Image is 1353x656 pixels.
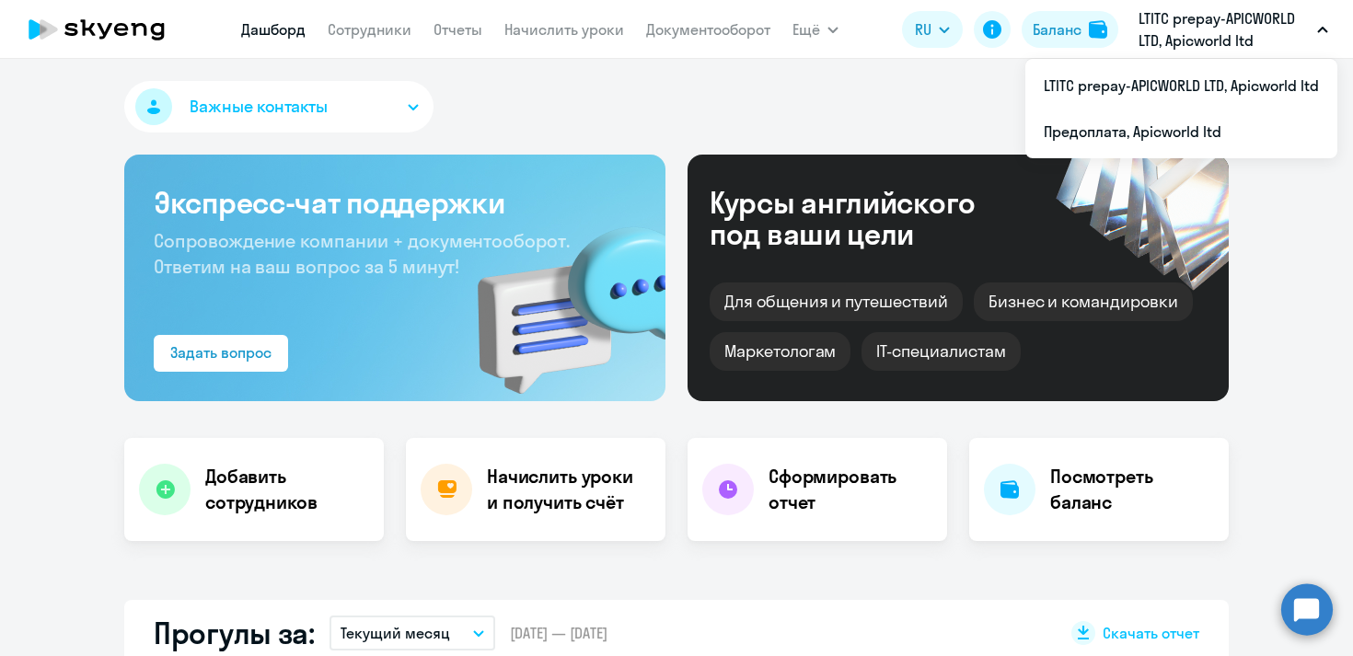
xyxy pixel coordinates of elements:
[902,11,963,48] button: RU
[1129,7,1337,52] button: LTITC prepay-APICWORLD LTD, Apicworld ltd
[710,282,963,321] div: Для общения и путешествий
[504,20,624,39] a: Начислить уроки
[328,20,411,39] a: Сотрудники
[710,332,850,371] div: Маркетологам
[1089,20,1107,39] img: balance
[205,464,369,515] h4: Добавить сотрудников
[190,95,328,119] span: Важные контакты
[341,622,450,644] p: Текущий месяц
[330,616,495,650] button: Текущий месяц
[792,11,838,48] button: Ещё
[1033,18,1081,40] div: Баланс
[862,332,1020,371] div: IT-специалистам
[646,20,770,39] a: Документооборот
[1025,59,1337,158] ul: Ещё
[915,18,931,40] span: RU
[1050,464,1214,515] h4: Посмотреть баланс
[510,623,607,643] span: [DATE] — [DATE]
[769,464,932,515] h4: Сформировать отчет
[434,20,482,39] a: Отчеты
[154,184,636,221] h3: Экспресс-чат поддержки
[487,464,647,515] h4: Начислить уроки и получить счёт
[170,341,272,363] div: Задать вопрос
[1139,7,1310,52] p: LTITC prepay-APICWORLD LTD, Apicworld ltd
[154,335,288,372] button: Задать вопрос
[154,615,315,651] h2: Прогулы за:
[710,187,1024,249] div: Курсы английского под ваши цели
[1103,623,1199,643] span: Скачать отчет
[792,18,820,40] span: Ещё
[1022,11,1118,48] button: Балансbalance
[974,282,1193,321] div: Бизнес и командировки
[451,194,665,401] img: bg-img
[124,81,434,132] button: Важные контакты
[241,20,306,39] a: Дашборд
[154,229,570,278] span: Сопровождение компании + документооборот. Ответим на ваш вопрос за 5 минут!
